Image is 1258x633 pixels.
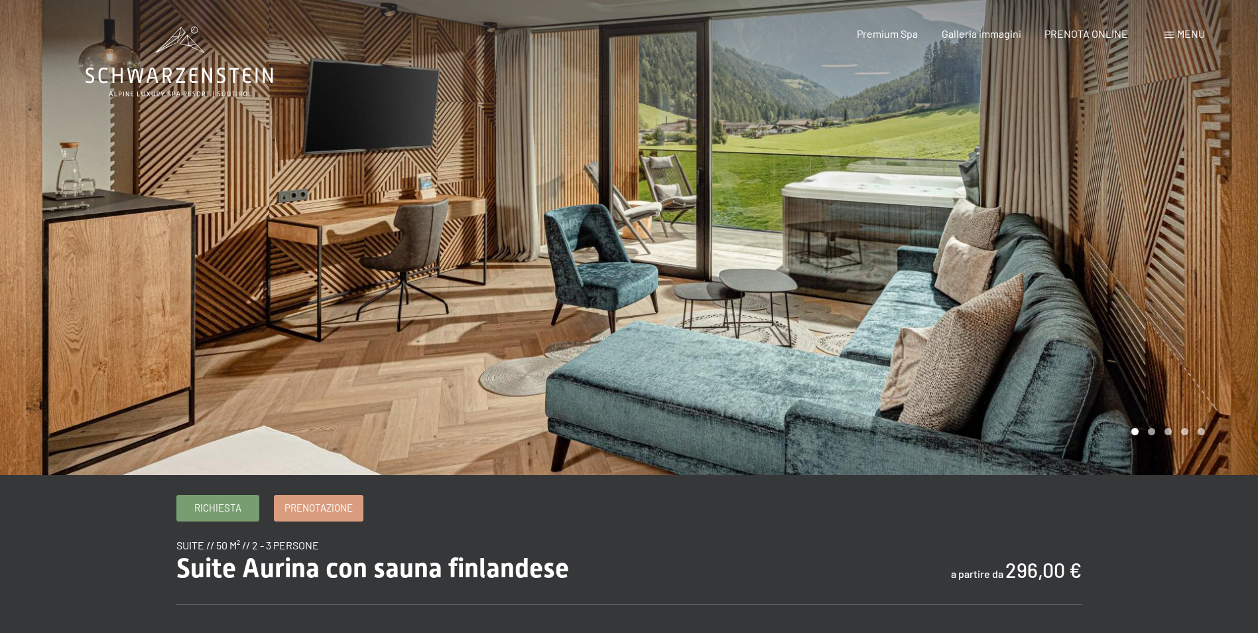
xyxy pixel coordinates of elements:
span: Richiesta [194,501,241,515]
span: Menu [1177,27,1205,40]
span: suite // 50 m² // 2 - 3 persone [176,539,319,551]
a: Prenotazione [275,496,363,521]
a: Richiesta [177,496,259,521]
span: Prenotazione [284,501,353,515]
span: Suite Aurina con sauna finlandese [176,553,569,584]
a: Galleria immagini [942,27,1021,40]
span: a partire da [951,567,1003,580]
a: Premium Spa [857,27,918,40]
a: PRENOTA ONLINE [1044,27,1128,40]
b: 296,00 € [1005,558,1082,582]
